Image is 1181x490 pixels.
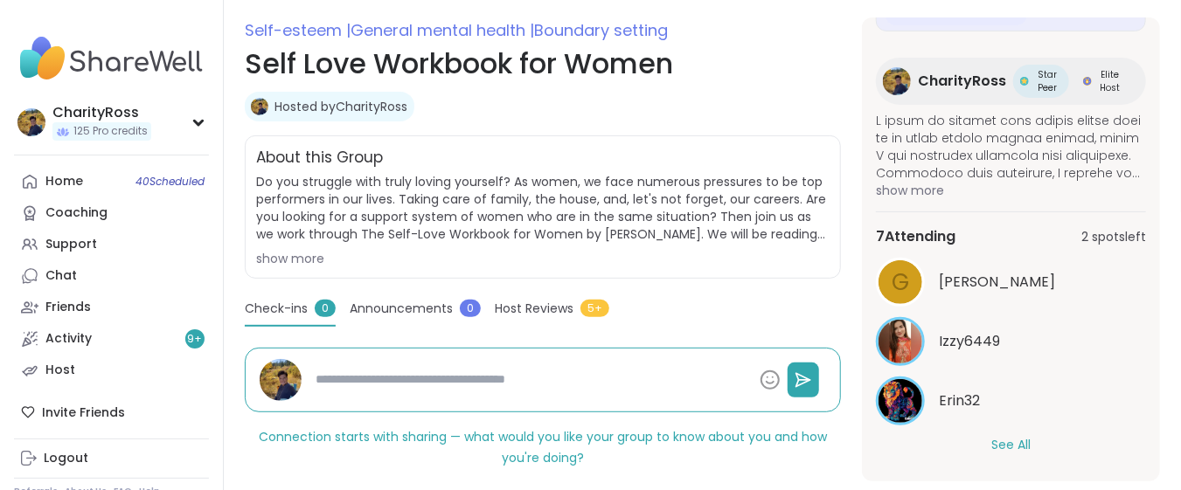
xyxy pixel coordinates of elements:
[876,317,1146,366] a: Izzy6449Izzy6449
[274,98,407,115] a: Hosted byCharityRoss
[939,390,980,411] span: Erin32
[14,397,209,428] div: Invite Friends
[45,236,97,253] div: Support
[580,300,609,317] span: 5+
[256,250,830,267] div: show more
[14,443,209,474] a: Logout
[460,300,481,317] span: 0
[1081,228,1146,246] span: 2 spots left
[45,362,75,379] div: Host
[876,376,1146,425] a: Erin32Erin32
[14,355,209,386] a: Host
[879,320,922,363] img: Izzy6449
[876,226,955,247] span: 7 Attending
[876,258,1146,307] a: G[PERSON_NAME]
[883,67,911,95] img: CharityRoss
[14,229,209,260] a: Support
[256,147,383,169] h2: About this Group
[45,173,83,190] div: Home
[879,379,922,423] img: Erin32
[14,323,209,355] a: Activity9+
[135,175,205,189] span: 40 Scheduled
[939,331,1000,352] span: Izzy6449
[315,300,336,317] span: 0
[14,166,209,197] a: Home40Scheduled
[351,19,534,41] span: General mental health |
[939,272,1055,293] span: Gilnanelson
[245,43,841,85] h1: Self Love Workbook for Women
[534,19,668,41] span: Boundary setting
[251,98,268,115] img: CharityRoss
[188,332,203,347] span: 9 +
[73,124,148,139] span: 125 Pro credits
[45,204,108,222] div: Coaching
[14,260,209,292] a: Chat
[876,58,1146,105] a: CharityRossCharityRossStar PeerStar PeerElite HostElite Host
[45,267,77,285] div: Chat
[495,300,573,318] span: Host Reviews
[14,292,209,323] a: Friends
[44,450,88,467] div: Logout
[1083,77,1092,86] img: Elite Host
[350,300,453,318] span: Announcements
[45,330,92,348] div: Activity
[876,112,1146,182] span: L ipsum do sitamet cons adipis elitse doei te in utlab etdolo magnaa enimad, minim V qui nostrude...
[52,103,151,122] div: CharityRoss
[17,108,45,136] img: CharityRoss
[876,182,1146,199] span: show more
[45,299,91,316] div: Friends
[1020,77,1029,86] img: Star Peer
[259,428,827,466] span: Connection starts with sharing — what would you like your group to know about you and how you're ...
[1095,68,1125,94] span: Elite Host
[1032,68,1062,94] span: Star Peer
[991,436,1031,454] button: See All
[256,173,830,243] span: Do you struggle with truly loving yourself? As women, we face numerous pressures to be top perfor...
[245,300,308,318] span: Check-ins
[14,28,209,89] img: ShareWell Nav Logo
[14,197,209,229] a: Coaching
[918,71,1006,92] span: CharityRoss
[260,359,302,401] img: CharityRoss
[245,19,351,41] span: Self-esteem |
[892,266,909,300] span: G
